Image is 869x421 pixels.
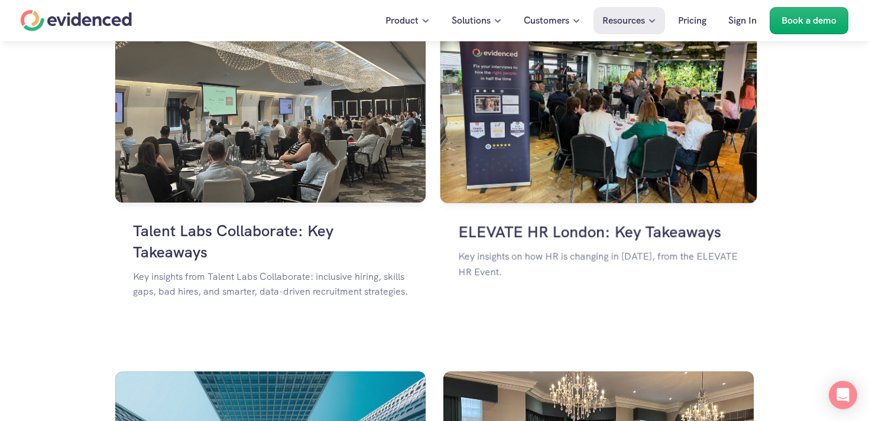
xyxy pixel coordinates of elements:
[829,381,857,409] div: Open Intercom Messenger
[115,6,426,203] img: A conference room full of people watching a man give a talk
[115,6,426,354] a: A conference room full of people watching a man give a talkTalent Labs Collaborate: Key Takeaways...
[385,13,419,28] p: Product
[452,13,491,28] p: Solutions
[133,220,408,263] h4: Talent Labs Collaborate: Key Takeaways
[133,269,408,299] p: Key insights from Talent Labs Collaborate: inclusive hiring, skills gaps, bad hires, and smarter,...
[719,7,766,34] a: Sign In
[678,13,706,28] p: Pricing
[440,2,757,357] a: The crowd at the Elevate HR event, with the Evidenced banner in the foregroundELEVATE HR London: ...
[524,13,569,28] p: Customers
[770,7,848,34] a: Book a demo
[21,10,132,31] a: Home
[782,13,836,28] p: Book a demo
[728,13,757,28] p: Sign In
[669,7,715,34] a: Pricing
[458,249,738,279] p: Key insights on how HR is changing in [DATE], from the ELEVATE HR Event.
[458,221,738,243] h4: ELEVATE HR London: Key Takeaways
[440,2,757,203] img: The crowd at the Elevate HR event, with the Evidenced banner in the foreground
[602,13,645,28] p: Resources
